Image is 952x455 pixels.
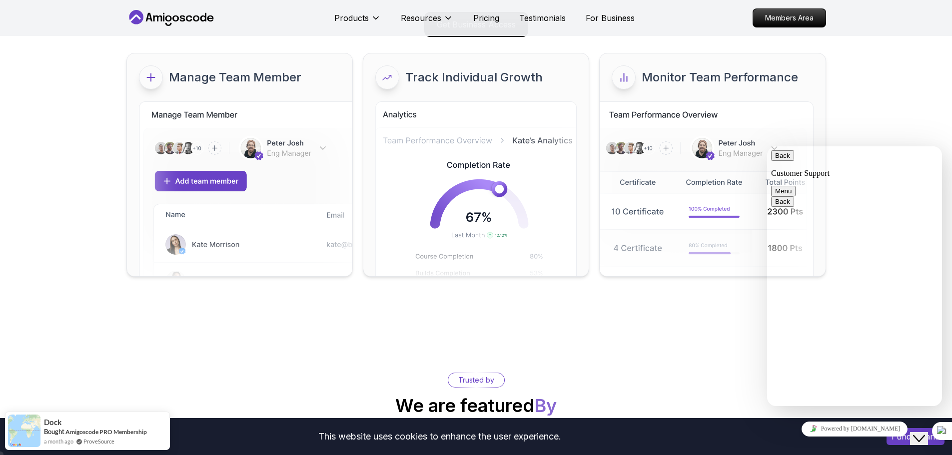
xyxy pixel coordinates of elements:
a: Members Area [753,8,826,27]
span: Bought [44,428,64,436]
p: Manage Team Member [169,69,301,85]
iframe: chat widget [767,146,942,406]
a: Pricing [473,12,499,24]
a: For Business [586,12,635,24]
iframe: chat widget [767,418,942,440]
span: By [534,395,557,417]
a: Testimonials [519,12,566,24]
button: Resources [401,12,453,32]
span: a month ago [44,437,73,446]
div: This website uses cookies to enhance the user experience. [7,426,872,448]
img: business imgs [375,101,577,290]
iframe: chat widget [910,415,942,445]
h2: We are featured [395,396,557,416]
a: ProveSource [83,437,114,446]
p: Products [334,12,369,24]
p: Track Individual Growth [405,69,543,85]
img: provesource social proof notification image [8,415,40,447]
p: Monitor Team Performance [642,69,798,85]
a: Amigoscode PRO Membership [65,428,147,436]
p: Resources [401,12,441,24]
button: Products [334,12,381,32]
span: Dock [44,418,61,427]
p: Trusted by [458,375,494,385]
p: Members Area [753,9,826,27]
img: business imgs [139,101,352,292]
img: business imgs [600,101,813,292]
